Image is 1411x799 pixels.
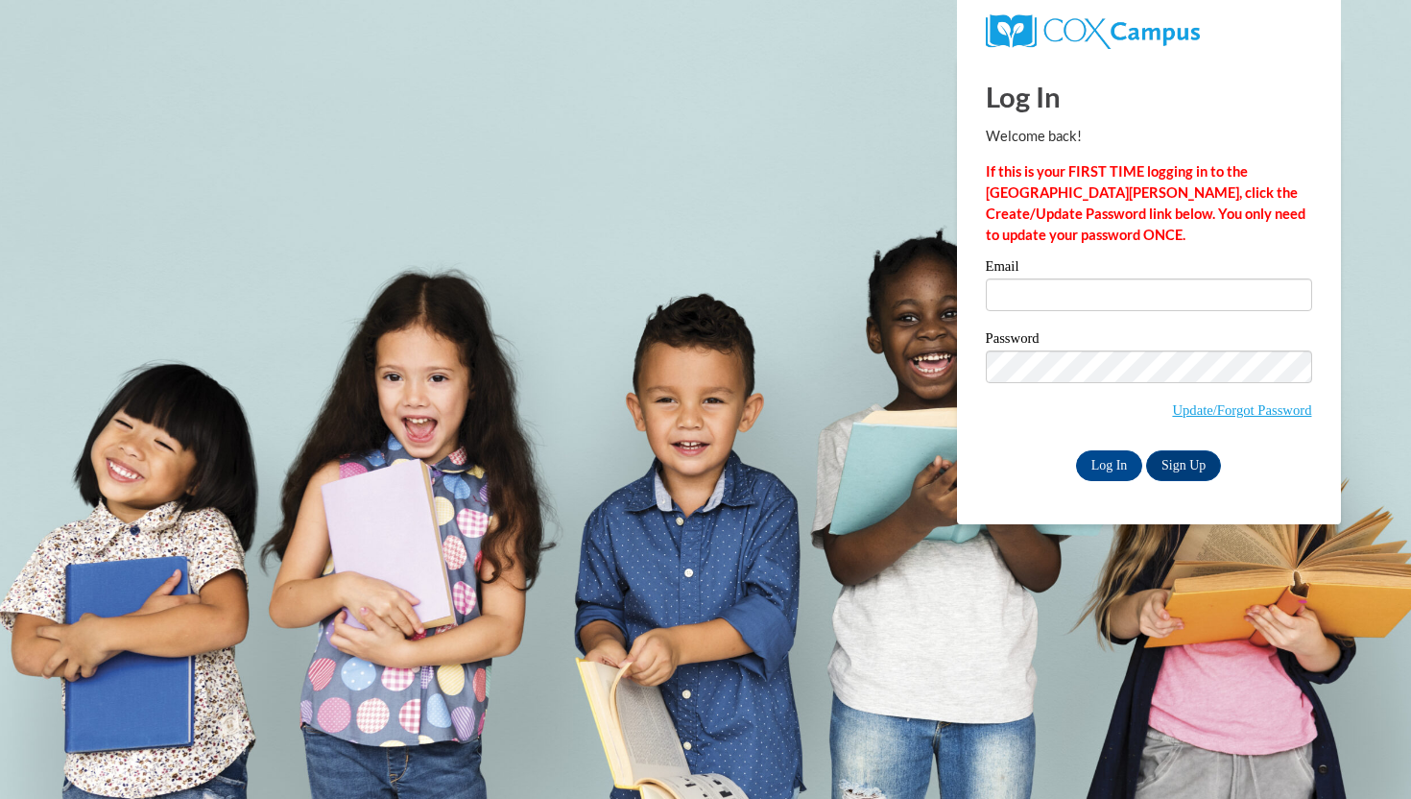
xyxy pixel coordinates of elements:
strong: If this is your FIRST TIME logging in to the [GEOGRAPHIC_DATA][PERSON_NAME], click the Create/Upd... [986,163,1305,243]
h1: Log In [986,77,1312,116]
input: Log In [1076,450,1143,481]
a: Sign Up [1146,450,1221,481]
img: COX Campus [986,14,1200,49]
p: Welcome back! [986,126,1312,147]
label: Password [986,331,1312,351]
label: Email [986,259,1312,278]
a: Update/Forgot Password [1172,402,1311,418]
a: COX Campus [986,22,1200,38]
